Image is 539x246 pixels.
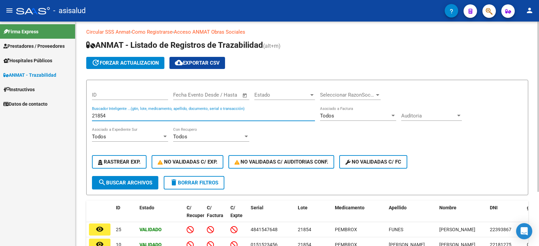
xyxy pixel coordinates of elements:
span: Medicamento [335,205,364,210]
div: Open Intercom Messenger [516,223,532,239]
button: forzar actualizacion [86,57,164,69]
span: Datos de contacto [3,100,47,108]
datatable-header-cell: Medicamento [332,201,386,230]
span: Todos [173,134,187,140]
span: Serial [251,205,263,210]
span: No Validadas c/ Exp. [158,159,217,165]
span: Firma Express [3,28,38,35]
span: DNI [490,205,498,210]
button: Buscar Archivos [92,176,158,189]
span: Lote [298,205,308,210]
span: Todos [92,134,106,140]
span: No validadas c/ FC [345,159,401,165]
span: ANMAT - Listado de Registros de Trazabilidad [86,40,263,50]
button: Rastrear Exp. [92,155,147,169]
span: Estado [254,92,309,98]
a: Como Registrarse [132,29,172,35]
span: 21854 [298,227,311,232]
mat-icon: cloud_download [175,59,183,67]
mat-icon: delete [170,178,178,186]
mat-icon: search [98,178,106,186]
button: No Validadas c/ Auditorias Conf. [228,155,335,169]
span: ID [116,205,120,210]
input: Start date [173,92,195,98]
span: 4841547648 [251,227,278,232]
span: FUNES [389,227,403,232]
datatable-header-cell: Estado [137,201,184,230]
datatable-header-cell: Apellido [386,201,437,230]
span: 25 [116,227,121,232]
span: Rastrear Exp. [98,159,140,165]
strong: Validado [139,227,162,232]
datatable-header-cell: DNI [487,201,524,230]
button: Open calendar [241,92,249,99]
mat-icon: person [526,6,534,14]
span: Borrar Filtros [170,180,218,186]
span: - asisalud [53,3,86,18]
mat-icon: update [92,59,100,67]
span: C/ Factura [207,205,223,218]
datatable-header-cell: Serial [248,201,295,230]
span: Hospitales Públicos [3,57,52,64]
span: gtin [527,205,535,210]
span: No Validadas c/ Auditorias Conf. [234,159,328,165]
a: Documentacion trazabilidad [245,29,308,35]
span: C/ Expte [230,205,243,218]
span: Seleccionar RazonSocial [320,92,375,98]
span: 22393867 [490,227,511,232]
span: Todos [320,113,334,119]
datatable-header-cell: ID [113,201,137,230]
button: No Validadas c/ Exp. [152,155,223,169]
span: forzar actualizacion [92,60,159,66]
input: End date [201,92,234,98]
span: Prestadores / Proveedores [3,42,65,50]
a: Circular SSS Anmat [86,29,130,35]
button: Borrar Filtros [164,176,224,189]
span: Auditoria [401,113,456,119]
mat-icon: menu [5,6,13,14]
span: Apellido [389,205,407,210]
span: Nombre [439,205,456,210]
span: PEMBROX [335,227,357,232]
button: No validadas c/ FC [339,155,407,169]
datatable-header-cell: Lote [295,201,332,230]
button: Exportar CSV [169,57,225,69]
span: Exportar CSV [175,60,220,66]
span: [PERSON_NAME] [439,227,475,232]
span: Estado [139,205,154,210]
datatable-header-cell: C/ Factura [204,201,228,230]
a: Acceso ANMAT Obras Sociales [174,29,245,35]
span: ANMAT - Trazabilidad [3,71,56,79]
p: - - [86,28,528,36]
datatable-header-cell: Nombre [437,201,487,230]
span: Instructivos [3,86,35,93]
datatable-header-cell: C/ Expte [228,201,248,230]
span: C/ Recupero [187,205,207,218]
span: (alt+m) [263,43,281,49]
mat-icon: remove_red_eye [96,225,104,233]
span: Buscar Archivos [98,180,152,186]
datatable-header-cell: C/ Recupero [184,201,204,230]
